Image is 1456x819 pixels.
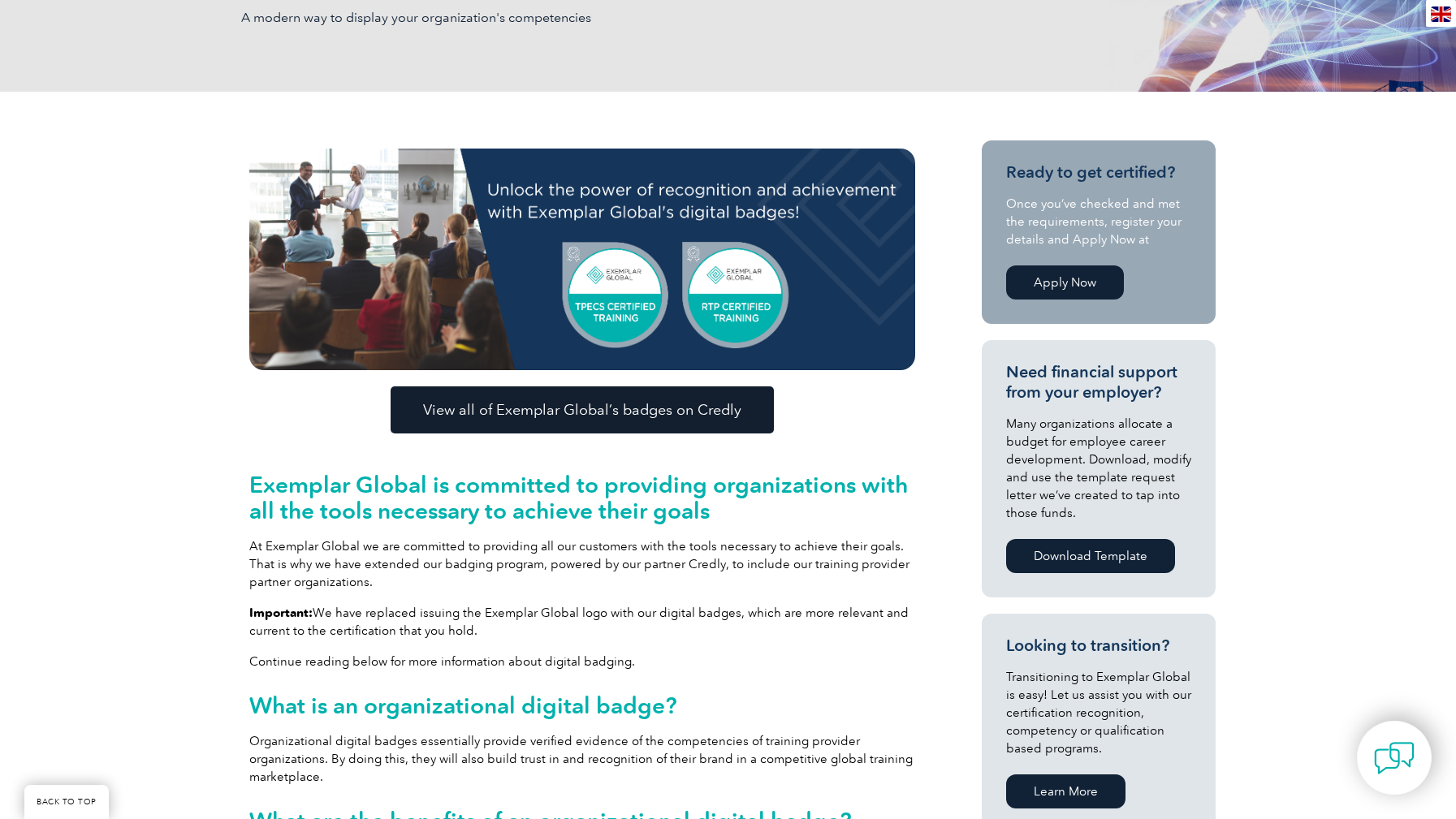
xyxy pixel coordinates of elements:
[1006,195,1191,248] p: Once you’ve checked and met the requirements, register your details and Apply Now at
[249,472,915,524] h2: Exemplar Global is committed to providing organizations with all the tools necessary to achieve t...
[391,386,774,433] a: View all of Exemplar Global’s badges on Credly
[1006,668,1191,757] p: Transitioning to Exemplar Global is easy! Let us assist you with our certification recognition, c...
[423,403,741,417] span: View all of Exemplar Global’s badges on Credly
[249,692,915,718] h2: What is an organizational digital badge?
[1006,362,1191,403] h3: Need financial support from your employer?
[249,149,915,370] img: training providers
[241,9,728,27] p: A modern way to display your organization's competencies
[1006,265,1124,300] a: Apply Now
[249,604,915,640] p: We have replaced issuing the Exemplar Global logo with our digital badges, which are more relevan...
[1006,162,1191,183] h3: Ready to get certified?
[24,785,109,819] a: BACK TO TOP
[1006,415,1191,522] p: Many organizations allocate a budget for employee career development. Download, modify and use th...
[249,653,915,670] p: Continue reading below for more information about digital badging.
[249,606,313,620] strong: Important:
[1374,738,1415,778] img: contact-chat.png
[249,732,915,786] p: Organizational digital badges essentially provide verified evidence of the competencies of traini...
[1006,539,1175,573] a: Download Template
[1431,6,1451,22] img: en
[249,537,915,591] p: At Exemplar Global we are committed to providing all our customers with the tools necessary to ac...
[1006,774,1125,808] a: Learn More
[1006,636,1191,656] h3: Looking to transition?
